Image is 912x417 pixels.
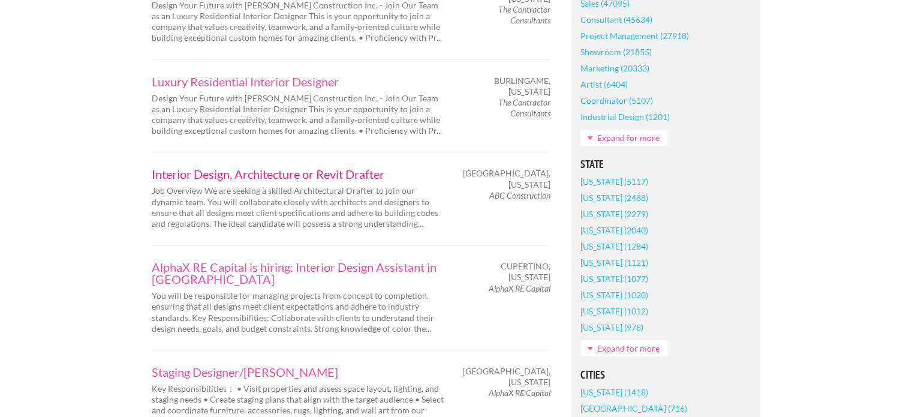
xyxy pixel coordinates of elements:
[463,168,550,190] span: [GEOGRAPHIC_DATA], [US_STATE]
[580,340,668,356] a: Expand for more
[580,109,670,125] a: Industrial Design (1201)
[580,44,652,60] a: Showroom (21855)
[580,28,689,44] a: Project Management (27918)
[580,238,648,254] a: [US_STATE] (1284)
[580,303,648,319] a: [US_STATE] (1012)
[152,261,446,285] a: AlphaX RE Capital is hiring: Interior Design Assistant in [GEOGRAPHIC_DATA]
[580,287,648,303] a: [US_STATE] (1020)
[580,11,652,28] a: Consultant (45634)
[498,4,550,25] em: The Contractor Consultants
[152,168,446,180] a: Interior Design, Architecture or Revit Drafter
[580,384,648,400] a: [US_STATE] (1418)
[489,388,550,398] em: AlphaX RE Capital
[580,173,648,190] a: [US_STATE] (5117)
[580,130,668,146] a: Expand for more
[498,97,550,118] em: The Contractor Consultants
[580,222,648,238] a: [US_STATE] (2040)
[489,283,550,293] em: AlphaX RE Capital
[580,76,628,92] a: Artist (6404)
[152,366,446,378] a: Staging Designer/[PERSON_NAME]
[580,60,649,76] a: Marketing (20333)
[580,254,648,271] a: [US_STATE] (1121)
[580,92,653,109] a: Coordinator (5107)
[152,185,446,229] p: Job Overview We are seeking a skilled Architectural Drafter to join our dynamic team. You will co...
[580,190,648,206] a: [US_STATE] (2488)
[152,76,446,88] a: Luxury Residential Interior Designer
[580,206,648,222] a: [US_STATE] (2279)
[489,190,550,200] em: ABC Construction
[580,271,648,287] a: [US_STATE] (1077)
[580,370,751,380] h5: Cities
[152,93,446,137] p: Design Your Future with [PERSON_NAME] Construction Inc. - Join Our Team as an Luxury Residential ...
[152,290,446,334] p: You will be responsible for managing projects from concept to completion, ensuring that all desig...
[580,400,687,416] a: [GEOGRAPHIC_DATA] (716)
[580,319,643,335] a: [US_STATE] (978)
[466,261,550,283] span: Cupertino, [US_STATE]
[463,366,550,388] span: [GEOGRAPHIC_DATA], [US_STATE]
[580,159,751,170] h5: State
[466,76,550,97] span: Burlingame, [US_STATE]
